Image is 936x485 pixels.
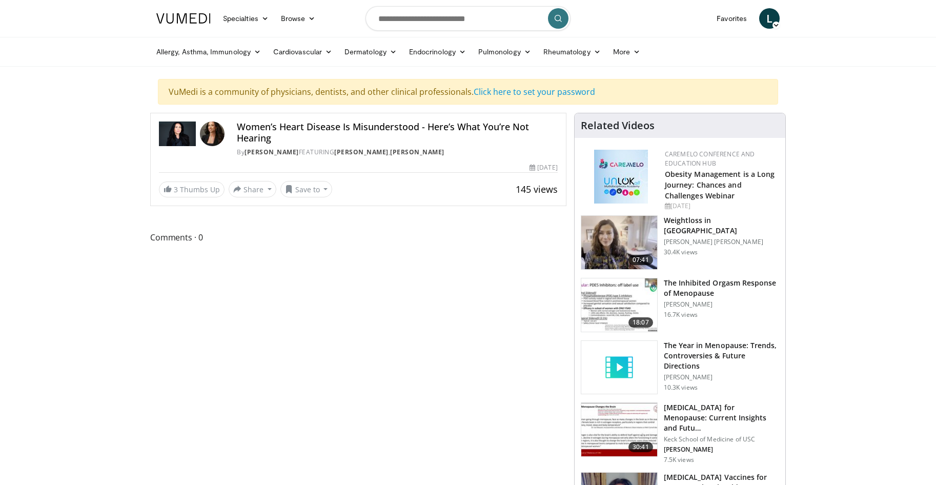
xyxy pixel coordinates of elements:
[581,215,779,270] a: 07:41 Weightloss in [GEOGRAPHIC_DATA] [PERSON_NAME] [PERSON_NAME] 30.4K views
[628,442,653,452] span: 30:41
[390,148,444,156] a: [PERSON_NAME]
[581,119,655,132] h4: Related Videos
[159,181,225,197] a: 3 Thumbs Up
[665,150,755,168] a: CaReMeLO Conference and Education Hub
[581,341,657,394] img: video_placeholder_short.svg
[365,6,571,31] input: Search topics, interventions
[664,300,779,309] p: [PERSON_NAME]
[150,42,267,62] a: Allergy, Asthma, Immunology
[150,231,566,244] span: Comments 0
[581,278,657,332] img: 283c0f17-5e2d-42ba-a87c-168d447cdba4.150x105_q85_crop-smart_upscale.jpg
[664,248,698,256] p: 30.4K views
[607,42,646,62] a: More
[245,148,299,156] a: [PERSON_NAME]
[581,216,657,269] img: 9983fed1-7565-45be-8934-aef1103ce6e2.150x105_q85_crop-smart_upscale.jpg
[158,79,778,105] div: VuMedi is a community of physicians, dentists, and other clinical professionals.
[581,278,779,332] a: 18:07 The Inhibited Orgasm Response of Menopause [PERSON_NAME] 16.7K views
[159,122,196,146] img: Dr. Gabrielle Lyon
[200,122,225,146] img: Avatar
[237,122,557,144] h4: Women’s Heart Disease Is Misunderstood - Here’s What You’re Not Hearing
[628,255,653,265] span: 07:41
[237,148,557,157] div: By FEATURING ,
[594,150,648,204] img: 45df64a9-a6de-482c-8a90-ada250f7980c.png.150x105_q85_autocrop_double_scale_upscale_version-0.2.jpg
[664,215,779,236] h3: Weightloss in [GEOGRAPHIC_DATA]
[581,340,779,395] a: The Year in Menopause: Trends, Controversies & Future Directions [PERSON_NAME] 10.3K views
[581,402,779,464] a: 30:41 [MEDICAL_DATA] for Menopause: Current Insights and Futu… Keck School of Medicine of USC [PE...
[267,42,338,62] a: Cardiovascular
[759,8,780,29] a: L
[664,311,698,319] p: 16.7K views
[156,13,211,24] img: VuMedi Logo
[664,278,779,298] h3: The Inhibited Orgasm Response of Menopause
[229,181,276,197] button: Share
[275,8,322,29] a: Browse
[664,435,779,443] p: Keck School of Medicine of USC
[664,402,779,433] h3: [MEDICAL_DATA] for Menopause: Current Insights and Futu…
[280,181,333,197] button: Save to
[665,201,777,211] div: [DATE]
[217,8,275,29] a: Specialties
[174,185,178,194] span: 3
[474,86,595,97] a: Click here to set your password
[664,446,779,454] p: [PERSON_NAME]
[710,8,753,29] a: Favorites
[530,163,557,172] div: [DATE]
[537,42,607,62] a: Rheumatology
[628,317,653,328] span: 18:07
[472,42,537,62] a: Pulmonology
[403,42,472,62] a: Endocrinology
[664,340,779,371] h3: The Year in Menopause: Trends, Controversies & Future Directions
[338,42,403,62] a: Dermatology
[665,169,775,200] a: Obesity Management is a Long Journey: Chances and Challenges Webinar
[664,238,779,246] p: [PERSON_NAME] [PERSON_NAME]
[664,383,698,392] p: 10.3K views
[664,373,779,381] p: [PERSON_NAME]
[516,183,558,195] span: 145 views
[334,148,389,156] a: [PERSON_NAME]
[664,456,694,464] p: 7.5K views
[581,403,657,456] img: 47271b8a-94f4-49c8-b914-2a3d3af03a9e.150x105_q85_crop-smart_upscale.jpg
